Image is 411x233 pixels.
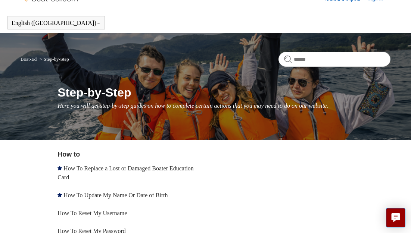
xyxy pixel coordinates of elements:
[38,56,69,62] li: Step-by-Step
[278,52,390,67] input: Search
[57,84,390,101] h1: Step-by-Step
[57,165,194,180] a: How To Replace a Lost or Damaged Boater Education Card
[57,210,127,216] a: How To Reset My Username
[57,151,80,158] a: How to
[12,20,101,26] button: English ([GEOGRAPHIC_DATA])
[57,166,62,170] svg: Promoted article
[57,101,390,110] p: Here you will get step-by-step guides on how to complete certain actions that you may need to do ...
[386,208,405,227] button: Live chat
[57,193,62,197] svg: Promoted article
[21,56,38,62] li: Boat-Ed
[21,56,37,62] a: Boat-Ed
[63,192,168,198] a: How To Update My Name Or Date of Birth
